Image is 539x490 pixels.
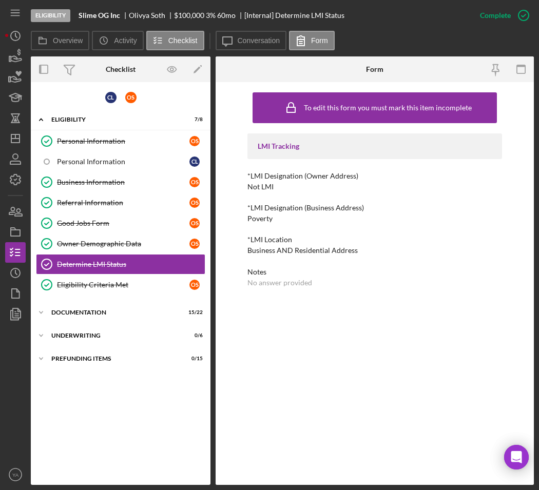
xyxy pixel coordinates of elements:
div: Eligibility Criteria Met [57,281,189,289]
label: Form [311,36,328,45]
div: No answer provided [247,279,312,287]
div: O S [189,136,200,146]
div: O S [189,239,200,249]
div: Personal Information [57,137,189,145]
button: Complete [470,5,534,26]
div: 3 % [206,11,216,19]
label: Conversation [238,36,280,45]
div: Good Jobs Form [57,219,189,227]
div: 0 / 6 [184,332,203,339]
div: O S [125,92,137,103]
div: Notes [247,268,502,276]
div: Underwriting [51,332,177,339]
div: 60 mo [217,11,236,19]
a: Owner Demographic DataOS [36,233,205,254]
div: Open Intercom Messenger [504,445,529,469]
div: Eligibility [51,116,177,123]
div: 7 / 8 [184,116,203,123]
button: Overview [31,31,89,50]
text: YA [12,472,19,478]
b: Slime OG Inc [79,11,120,19]
div: Referral Information [57,199,189,207]
div: Business AND Residential Address [247,246,358,254]
div: C L [105,92,117,103]
label: Activity [114,36,137,45]
div: O S [189,198,200,208]
span: $100,000 [174,11,204,19]
div: O S [189,280,200,290]
div: Olivya Soth [129,11,174,19]
div: Documentation [51,309,177,316]
button: Activity [92,31,143,50]
div: Prefunding Items [51,356,177,362]
div: Checklist [106,65,136,73]
div: Owner Demographic Data [57,240,189,248]
div: To edit this form you must mark this item incomplete [304,104,472,112]
div: Determine LMI Status [57,260,205,268]
button: YA [5,464,26,485]
div: *LMI Designation (Business Address) [247,204,502,212]
button: Conversation [216,31,287,50]
div: O S [189,218,200,228]
button: Checklist [146,31,204,50]
a: Personal InformationOS [36,131,205,151]
div: Business Information [57,178,189,186]
div: 0 / 15 [184,356,203,362]
div: *LMI Location [247,236,502,244]
div: Poverty [247,214,273,223]
div: O S [189,177,200,187]
div: Not LMI [247,183,274,191]
label: Checklist [168,36,198,45]
div: LMI Tracking [258,142,492,150]
div: *LMI Designation (Owner Address) [247,172,502,180]
div: Form [366,65,383,73]
div: Eligibility [31,9,70,22]
div: Complete [480,5,511,26]
div: Personal Information [57,158,189,166]
label: Overview [53,36,83,45]
button: Form [289,31,335,50]
a: Business InformationOS [36,172,205,192]
a: Referral InformationOS [36,192,205,213]
div: [Internal] Determine LMI Status [244,11,344,19]
a: Determine LMI Status [36,254,205,275]
div: C L [189,156,200,167]
a: Eligibility Criteria MetOS [36,275,205,295]
div: 15 / 22 [184,309,203,316]
a: Personal InformationCL [36,151,205,172]
a: Good Jobs FormOS [36,213,205,233]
